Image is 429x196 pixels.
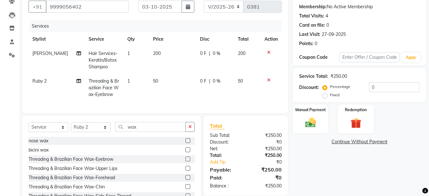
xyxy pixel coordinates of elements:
[89,51,117,70] span: Hair Services-Keratin/Botox Shampoo
[246,152,286,159] div: ₹250.00
[299,54,339,61] div: Coupon Code
[246,166,286,173] div: ₹250.00
[246,174,286,181] div: ₹0
[205,145,246,152] div: Net:
[29,174,115,181] div: Threading & Brazilian Face Wax-Forehead
[302,117,319,129] img: _cash.svg
[127,51,130,56] span: 1
[299,31,320,38] div: Last Visit:
[299,84,319,91] div: Discount:
[127,78,130,84] span: 1
[29,147,49,153] div: bicini wax
[209,50,210,57] span: |
[149,32,196,46] th: Price
[205,166,246,173] div: Payable:
[315,40,317,47] div: 0
[29,165,117,172] div: Threading & Brazilian Face Wax-Upper Lips
[299,22,325,29] div: Card on file:
[253,159,287,166] div: ₹0
[213,50,220,57] span: 0 %
[299,3,327,10] div: Membership:
[196,32,234,46] th: Disc
[246,183,286,189] div: ₹250.00
[29,32,85,46] th: Stylist
[115,122,186,132] input: Search or Scan
[200,50,206,57] span: 0 F
[29,1,46,13] button: +91
[32,78,47,84] span: Ruby 2
[330,84,350,90] label: Percentage
[153,78,158,84] span: 50
[205,139,246,145] div: Discount:
[246,132,286,139] div: ₹250.00
[294,139,425,145] a: Continue Without Payment
[89,78,119,97] span: Threading & Brazilian Face Wax-Eyebrow
[339,52,399,62] input: Enter Offer / Coupon Code
[299,73,328,80] div: Service Total:
[347,117,365,130] img: _gift.svg
[234,32,261,46] th: Total
[124,32,149,46] th: Qty
[29,20,286,32] div: Services
[402,53,420,62] button: Apply
[205,159,252,166] a: Add Tip
[246,145,286,152] div: ₹250.00
[153,51,161,56] span: 200
[238,51,245,56] span: 200
[210,123,225,129] span: Total
[29,156,113,163] div: Threading & Brazilian Face Wax-Eyebrow
[299,3,419,10] div: No Active Membership
[213,78,220,84] span: 0 %
[29,184,105,190] div: Threading & Brazilian Face Wax-Chin
[325,13,328,19] div: 4
[295,107,326,113] label: Manual Payment
[238,78,243,84] span: 50
[32,51,68,56] span: [PERSON_NAME]
[205,174,246,181] div: Paid:
[246,139,286,145] div: ₹0
[322,31,346,38] div: 27-09-2025
[205,183,246,189] div: Balance :
[46,1,129,13] input: Search by Name/Mobile/Email/Code
[29,138,48,144] div: nose wax
[200,78,206,84] span: 0 F
[85,32,124,46] th: Service
[261,32,282,46] th: Action
[205,152,246,159] div: Total:
[331,73,347,80] div: ₹250.00
[326,22,329,29] div: 0
[345,107,367,113] label: Redemption
[330,92,339,98] label: Fixed
[299,13,324,19] div: Total Visits:
[205,132,246,139] div: Sub Total:
[299,40,313,47] div: Points:
[209,78,210,84] span: |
